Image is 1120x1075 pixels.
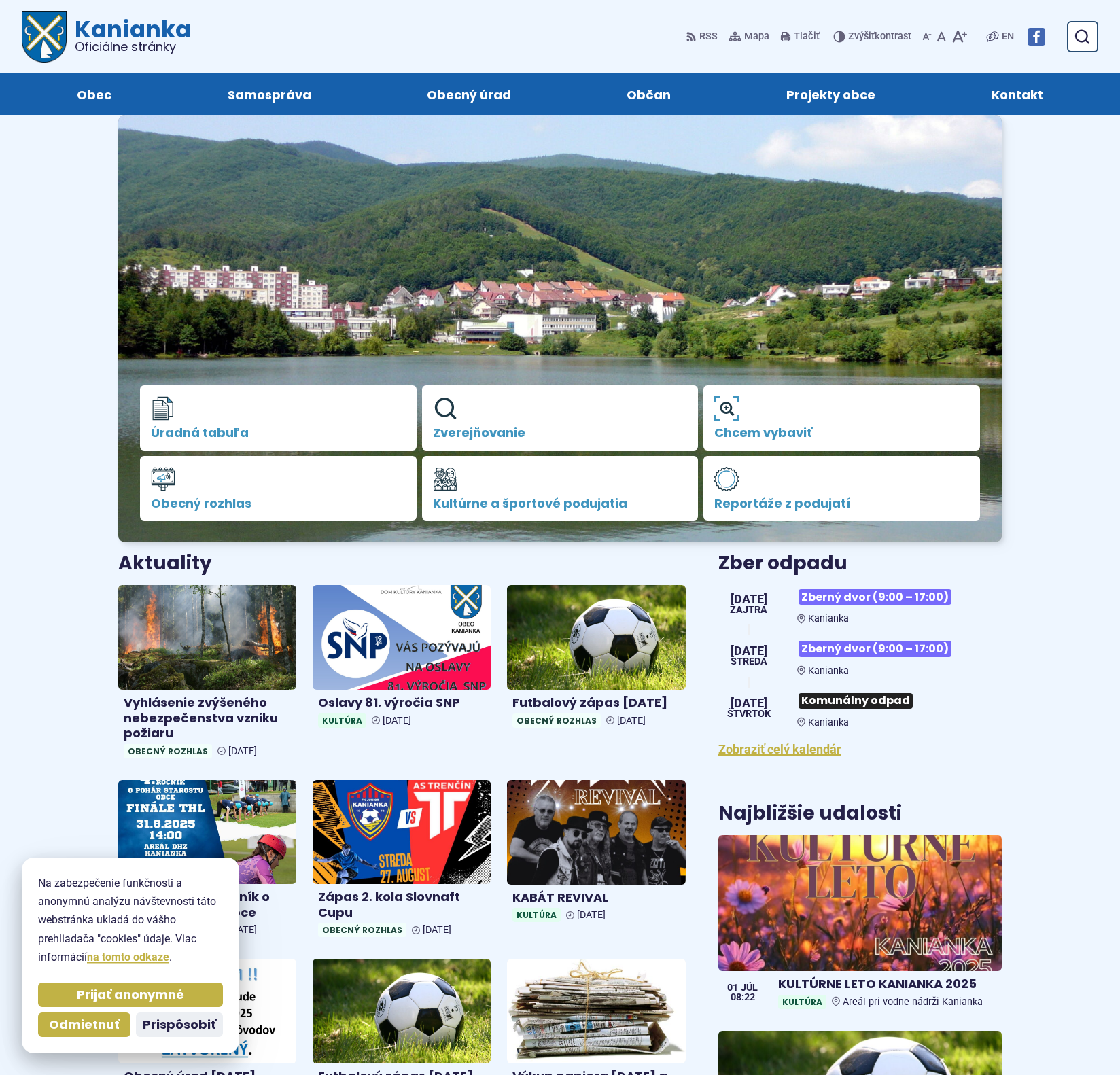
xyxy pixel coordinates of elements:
span: Kanianka [808,613,849,624]
a: Mapa [726,22,772,51]
a: Obecný úrad [383,73,555,115]
span: [DATE] [228,924,257,936]
button: Tlačiť [777,22,822,51]
button: Zväčšiť veľkosť písma [949,22,970,51]
button: Prispôsobiť [136,1012,223,1037]
a: KULTÚRNE LETO KANIANKA 2025 KultúraAreál pri vodne nádrži Kanianka 01 júl 08:22 [718,835,1002,1015]
span: [DATE] [731,645,767,657]
span: Zajtra [730,605,767,615]
h4: Oslavy 81. výročia SNP [318,695,485,711]
span: Zvýšiť [848,31,875,42]
span: Samospráva [228,73,311,115]
span: júl [741,983,758,993]
span: Zberný dvor (9:00 – 17:00) [799,589,951,605]
a: Logo Kanianka, prejsť na domovskú stránku. [22,11,191,63]
a: Zberný dvor (9:00 – 17:00) Kanianka [DATE] streda [718,635,1002,676]
span: [DATE] [383,715,411,726]
span: Obecný rozhlas [124,744,212,758]
button: Prijať anonymné [38,983,223,1007]
span: Obec [77,73,111,115]
a: Reportáže z podujatí [703,456,980,521]
span: RSS [699,29,718,45]
span: Kontakt [992,73,1043,115]
span: Kanianka [808,665,849,677]
span: kontrast [848,31,911,43]
h4: KULTÚRNE LETO KANIANKA 2025 [778,976,996,992]
p: Na zabezpečenie funkčnosti a anonymnú analýzu návštevnosti táto webstránka ukladá do vášho prehli... [38,874,223,966]
a: Chcem vybaviť [703,385,980,451]
a: Oslavy 81. výročia SNP Kultúra [DATE] [313,585,491,733]
h4: Vyhlásenie zvýšeného nebezpečenstva vzniku požiaru [124,695,291,741]
span: Prispôsobiť [143,1017,216,1033]
a: Obec [33,73,156,115]
a: Futbalový zápas [DATE] Obecný rozhlas [DATE] [507,585,685,733]
span: Reportáže z podujatí [714,497,969,510]
h1: Kanianka [67,18,191,53]
span: 08:22 [727,993,758,1002]
span: štvrtok [727,709,771,719]
a: Občan [582,73,715,115]
h3: Zber odpadu [718,553,1002,574]
span: Kultúrne a športové podujatia [433,497,688,510]
span: Kultúra [512,908,561,922]
span: [DATE] [727,697,771,709]
a: Zobraziť celý kalendár [718,742,841,756]
a: Kultúrne a športové podujatia [422,456,699,521]
span: Prijať anonymné [77,987,184,1003]
span: Komunálny odpad [799,693,913,709]
span: Zverejňovanie [433,426,688,440]
a: Projekty obce [742,73,920,115]
span: Kultúra [318,713,366,728]
img: Prejsť na domovskú stránku [22,11,67,63]
button: Odmietnuť [38,1012,130,1037]
span: [DATE] [228,745,257,757]
span: Obecný rozhlas [512,713,601,728]
a: Úradná tabuľa [140,385,417,451]
span: Občan [627,73,671,115]
span: 01 [727,983,738,993]
span: [DATE] [730,593,767,605]
a: Kontakt [947,73,1087,115]
span: Zberný dvor (9:00 – 17:00) [799,641,951,656]
h3: Aktuality [118,553,212,574]
span: Oficiálne stránky [75,41,191,53]
span: Obecný úrad [427,73,511,115]
button: Zvýšiťkontrast [833,22,914,51]
a: Zápas 2. kola Slovnaft Cupu Obecný rozhlas [DATE] [313,780,491,943]
a: Zberný dvor (9:00 – 17:00) Kanianka [DATE] Zajtra [718,584,1002,624]
h4: Zápas 2. kola Slovnaft Cupu [318,889,485,920]
span: Projekty obce [786,73,875,115]
span: Chcem vybaviť [714,426,969,440]
a: Obecný rozhlas [140,456,417,521]
h3: Najbližšie udalosti [718,803,902,824]
h4: Futbalový zápas [DATE] [512,695,680,711]
img: Prejsť na Facebook stránku [1028,28,1045,46]
span: Mapa [744,29,769,45]
a: Samospráva [183,73,355,115]
a: Finále THL a 4. ročník o pohár starostu obce Obecný rozhlas [DATE] [118,780,296,943]
a: Vyhlásenie zvýšeného nebezpečenstva vzniku požiaru Obecný rozhlas [DATE] [118,585,296,763]
span: Tlačiť [794,31,820,43]
span: EN [1002,29,1014,45]
span: [DATE] [617,715,646,726]
a: Komunálny odpad Kanianka [DATE] štvrtok [718,688,1002,728]
span: Areál pri vodne nádrži Kanianka [843,996,983,1008]
a: KABÁT REVIVAL Kultúra [DATE] [507,780,685,928]
span: [DATE] [577,909,606,921]
a: EN [999,29,1017,45]
a: RSS [686,22,720,51]
h4: KABÁT REVIVAL [512,890,680,906]
button: Nastaviť pôvodnú veľkosť písma [934,22,949,51]
span: Obecný rozhlas [318,923,406,937]
button: Zmenšiť veľkosť písma [920,22,934,51]
a: na tomto odkaze [87,951,169,964]
a: Zverejňovanie [422,385,699,451]
span: Kultúra [778,995,826,1009]
span: Odmietnuť [49,1017,120,1033]
span: [DATE] [423,924,451,936]
span: streda [731,657,767,667]
span: Obecný rozhlas [151,497,406,510]
span: Úradná tabuľa [151,426,406,440]
span: Kanianka [808,717,849,728]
